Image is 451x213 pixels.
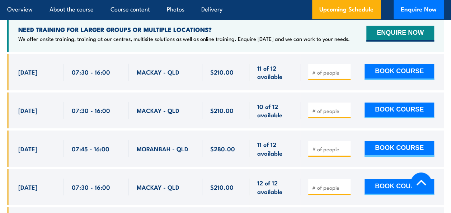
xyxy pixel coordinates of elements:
button: BOOK COURSE [365,141,434,157]
span: MACKAY - QLD [137,183,179,191]
span: [DATE] [18,145,37,153]
span: 10 of 12 available [257,102,292,119]
span: $210.00 [210,183,234,191]
h4: NEED TRAINING FOR LARGER GROUPS OR MULTIPLE LOCATIONS? [18,25,350,33]
span: MACKAY - QLD [137,106,179,114]
button: BOOK COURSE [365,103,434,118]
span: $210.00 [210,68,234,76]
button: BOOK COURSE [365,64,434,80]
button: BOOK COURSE [365,179,434,195]
span: 07:45 - 16:00 [72,145,109,153]
button: ENQUIRE NOW [366,26,434,42]
span: 11 of 12 available [257,64,292,81]
span: 11 of 12 available [257,140,292,157]
span: 07:30 - 16:00 [72,68,110,76]
span: [DATE] [18,106,37,114]
p: We offer onsite training, training at our centres, multisite solutions as well as online training... [18,35,350,42]
span: MACKAY - QLD [137,68,179,76]
span: 07:30 - 16:00 [72,183,110,191]
span: MORANBAH - QLD [137,145,188,153]
input: # of people [312,107,348,114]
input: # of people [312,184,348,191]
span: $280.00 [210,145,235,153]
span: [DATE] [18,183,37,191]
span: $210.00 [210,106,234,114]
input: # of people [312,69,348,76]
span: [DATE] [18,68,37,76]
input: # of people [312,146,348,153]
span: 07:30 - 16:00 [72,106,110,114]
span: 12 of 12 available [257,179,292,195]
